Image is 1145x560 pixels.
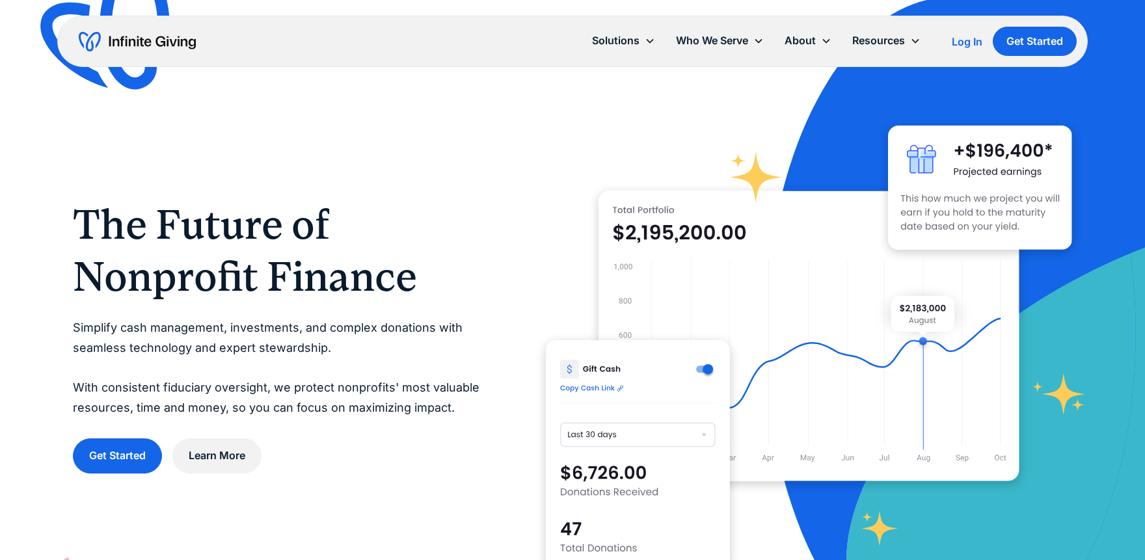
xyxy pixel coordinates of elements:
[172,438,262,473] a: Learn More
[1032,373,1085,414] img: fundraising star
[852,32,905,49] div: Resources
[592,32,640,49] div: Solutions
[774,27,842,55] div: About
[73,318,494,418] p: Simplify cash management, investments, and complex donations with seamless technology and expert ...
[73,438,162,473] a: Get Started
[952,34,982,49] a: Log In
[582,27,666,55] div: Solutions
[599,191,1019,481] img: nonprofit donation platform
[676,32,748,49] div: Who We Serve
[666,27,774,55] div: Who We Serve
[993,27,1077,56] a: Get Started
[73,198,494,302] h1: The Future of Nonprofit Finance
[952,36,982,47] div: Log In
[842,27,931,55] div: Resources
[79,31,196,52] a: home
[785,32,816,49] div: About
